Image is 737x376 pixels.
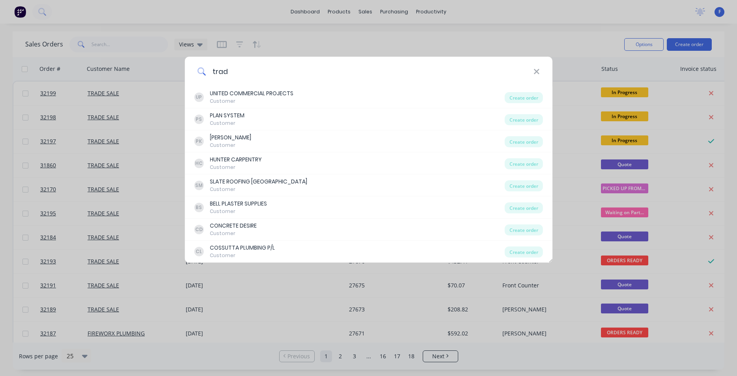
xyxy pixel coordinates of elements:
div: COSSUTTA PLUMBING P/L [210,244,275,252]
div: CL [194,247,203,256]
div: Create order [505,224,543,235]
div: SLATE ROOFING [GEOGRAPHIC_DATA] [210,178,307,186]
div: PK [194,137,203,146]
div: CONCRETE DESIRE [210,222,257,230]
div: Customer [210,230,257,237]
div: Customer [210,98,293,105]
div: Create order [505,136,543,147]
div: BS [194,203,203,212]
div: Create order [505,180,543,191]
input: Enter a customer name to create a new order... [206,57,534,86]
div: Create order [505,114,543,125]
div: SM [194,181,203,190]
div: Customer [210,252,275,259]
div: PS [194,115,203,124]
div: UP [194,93,203,102]
div: Create order [505,202,543,213]
div: HUNTER CARPENTRY [210,156,262,164]
div: Create order [505,158,543,169]
div: [PERSON_NAME] [210,133,251,142]
div: Customer [210,208,267,215]
div: Customer [210,142,251,149]
div: CD [194,225,203,234]
div: UNITED COMMERCIAL PROJECTS [210,89,293,98]
div: PLAN SYSTEM [210,111,244,120]
div: HC [194,159,203,168]
div: Customer [210,120,244,127]
div: Create order [505,246,543,257]
div: Customer [210,164,262,171]
div: Customer [210,186,307,193]
div: BELL PLASTER SUPPLIES [210,200,267,208]
div: Create order [505,92,543,103]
